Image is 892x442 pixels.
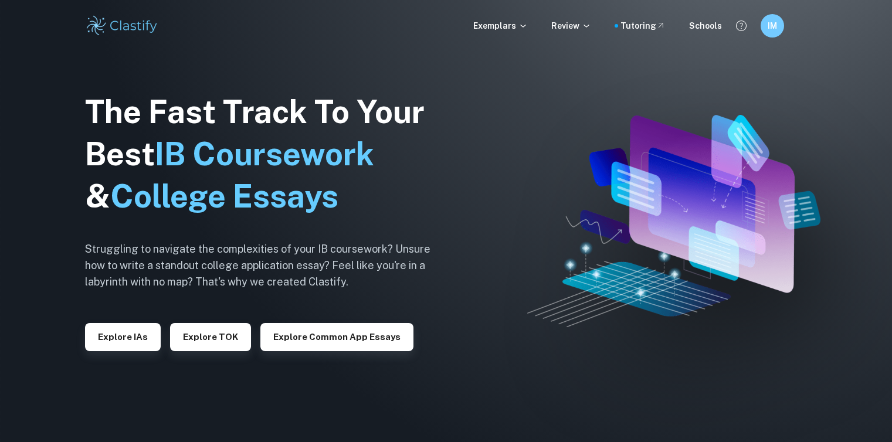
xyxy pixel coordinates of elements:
[85,14,160,38] img: Clastify logo
[85,241,449,290] h6: Struggling to navigate the complexities of your IB coursework? Unsure how to write a standout col...
[551,19,591,32] p: Review
[260,331,413,342] a: Explore Common App essays
[110,178,338,215] span: College Essays
[473,19,528,32] p: Exemplars
[689,19,722,32] a: Schools
[170,331,251,342] a: Explore TOK
[765,19,779,32] h6: IM
[170,323,251,351] button: Explore TOK
[620,19,666,32] a: Tutoring
[85,91,449,217] h1: The Fast Track To Your Best &
[85,323,161,351] button: Explore IAs
[85,331,161,342] a: Explore IAs
[155,135,374,172] span: IB Coursework
[731,16,751,36] button: Help and Feedback
[527,115,821,327] img: Clastify hero
[761,14,784,38] button: IM
[260,323,413,351] button: Explore Common App essays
